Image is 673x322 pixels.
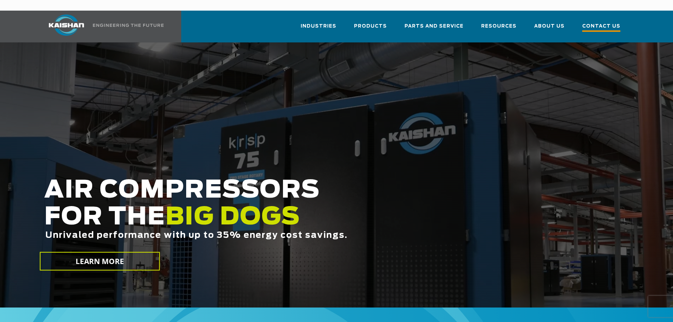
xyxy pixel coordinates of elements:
span: About Us [534,22,565,30]
h2: AIR COMPRESSORS FOR THE [44,177,530,262]
a: LEARN MORE [40,252,160,271]
a: Products [354,17,387,41]
a: Contact Us [582,17,620,42]
span: LEARN MORE [75,256,124,267]
a: Kaishan USA [40,11,165,42]
span: Industries [301,22,336,30]
span: Products [354,22,387,30]
img: Engineering the future [93,24,164,27]
a: About Us [534,17,565,41]
span: Contact Us [582,22,620,32]
a: Resources [481,17,516,41]
span: Unrivaled performance with up to 35% energy cost savings. [45,231,348,240]
span: BIG DOGS [165,205,300,229]
a: Industries [301,17,336,41]
span: Resources [481,22,516,30]
img: kaishan logo [40,14,93,36]
a: Parts and Service [405,17,464,41]
span: Parts and Service [405,22,464,30]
